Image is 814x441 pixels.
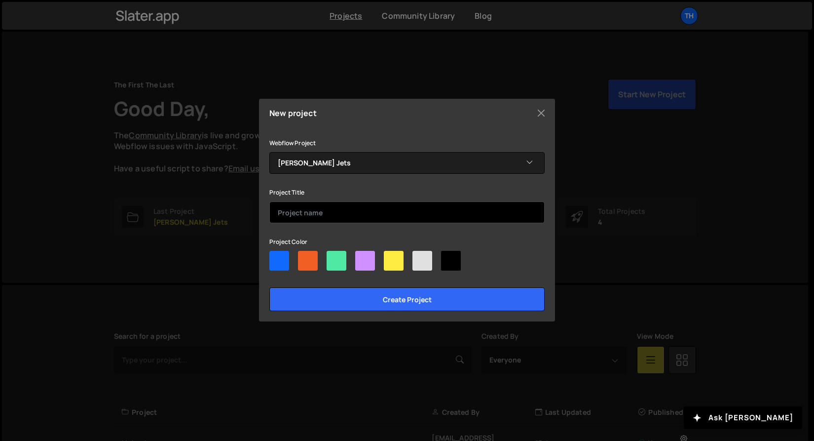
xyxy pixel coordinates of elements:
[534,106,549,120] button: Close
[269,237,307,247] label: Project Color
[269,201,545,223] input: Project name
[269,188,304,198] label: Project Title
[269,287,545,311] input: Create project
[269,109,317,117] h5: New project
[269,138,316,148] label: Webflow Project
[684,406,802,429] button: Ask [PERSON_NAME]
